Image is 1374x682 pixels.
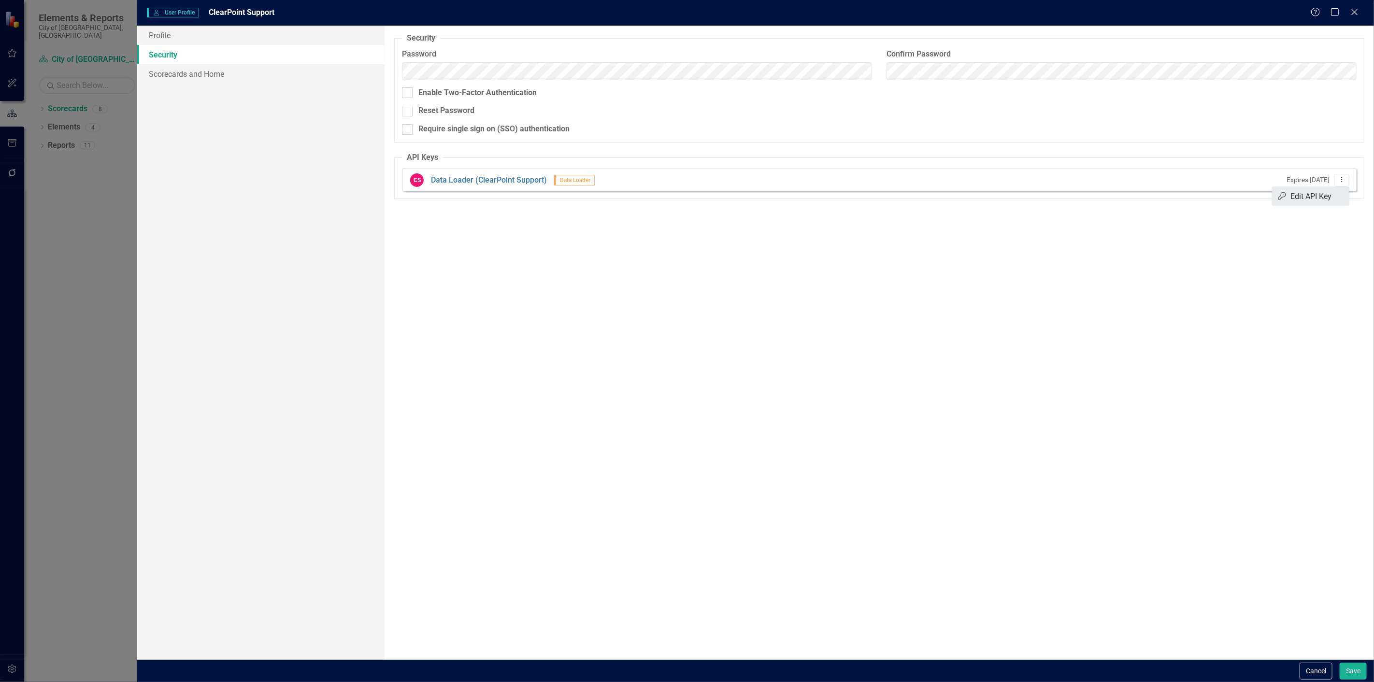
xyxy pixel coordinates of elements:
a: Security [137,45,385,64]
a: Edit API Key [1273,187,1349,205]
div: Enable Two-Factor Authentication [418,87,537,99]
label: Confirm Password [887,49,1357,60]
span: ClearPoint Support [209,8,274,17]
span: User Profile [147,8,199,17]
legend: Security [402,33,440,44]
label: Password [402,49,872,60]
div: Reset Password [418,105,474,116]
a: Data Loader (ClearPoint Support) [431,175,547,186]
small: Expires [DATE] [1287,175,1330,185]
div: Require single sign on (SSO) authentication [418,124,570,135]
legend: API Keys [402,152,443,163]
div: CS [410,173,424,187]
button: Cancel [1300,663,1332,680]
span: Data Loader [554,175,595,185]
button: Save [1340,663,1367,680]
a: Profile [137,26,385,45]
a: Scorecards and Home [137,64,385,84]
